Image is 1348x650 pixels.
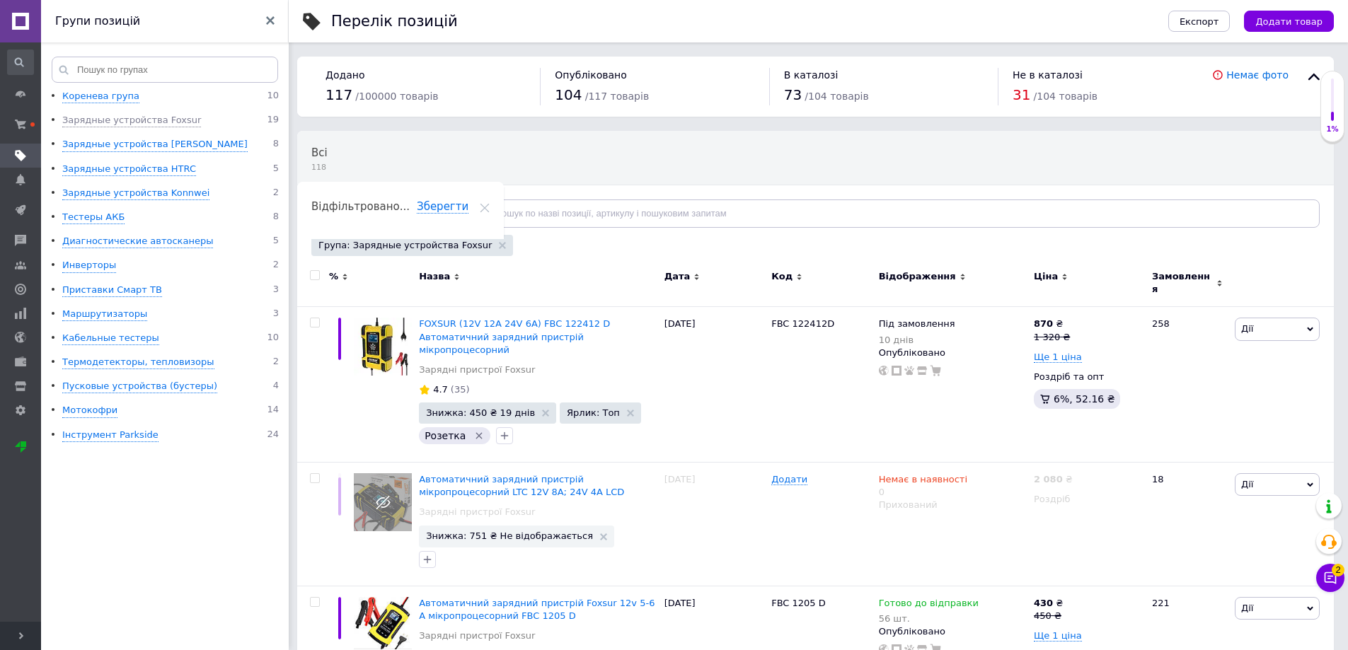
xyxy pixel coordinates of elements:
[1054,393,1114,405] span: 6%, 52.16 ₴
[267,90,279,103] span: 10
[805,91,868,102] span: / 104 товарів
[784,86,802,103] span: 73
[419,598,655,621] a: Автоматичний зарядний пристрій Foxsur 12v 5-6 A мікропроцесорний FBC 1205 D
[329,270,338,283] span: %
[273,380,279,393] span: 4
[273,187,279,200] span: 2
[585,91,649,102] span: / 117 товарів
[555,86,582,103] span: 104
[267,332,279,345] span: 10
[879,499,1027,511] div: Прихований
[62,114,201,127] div: Зарядные устройства Foxsur
[62,259,116,272] div: Инверторы
[784,69,839,81] span: В каталозі
[1034,597,1063,610] div: ₴
[473,430,485,441] svg: Видалити мітку
[62,404,117,417] div: Мотокофри
[1332,563,1344,576] span: 2
[62,163,196,176] div: Зарядные устройства HTRC
[1152,270,1213,296] span: Замовлення
[879,270,956,283] span: Відображення
[661,307,768,463] div: [DATE]
[354,597,412,650] img: Автоматическое зарядное устройство Foxsur 12v 5-6 A микропроцессорное FBC 1205 D
[451,384,470,395] span: (35)
[1244,11,1334,32] button: Додати товар
[62,211,125,224] div: Тестеры АКБ
[1180,16,1219,27] span: Експорт
[879,474,967,489] span: Немає в наявності
[1226,69,1289,81] a: Немає фото
[419,506,535,518] a: Зарядні пристрої Foxsur
[417,200,468,214] span: Зберегти
[1241,323,1253,334] span: Дії
[470,199,1320,228] input: Пошук по назві позиції, артикулу і пошуковим запитам
[62,90,139,103] div: Коренева група
[273,308,279,321] span: 3
[1321,124,1344,134] div: 1%
[354,473,412,531] img: Автоматическое зарядное устройство микропроцессорное LTC 12V 8A; 24V 4A LCD
[771,270,793,283] span: Код
[1013,69,1083,81] span: Не в каталозі
[1034,493,1140,506] div: Роздріб
[267,404,279,417] span: 14
[425,430,466,441] span: Розетка
[879,473,967,499] div: 0
[771,318,834,329] span: FBC 122412D
[879,318,955,333] span: Під замовлення
[273,163,279,176] span: 5
[273,356,279,369] span: 2
[419,629,535,642] a: Зарядні пристрої Foxsur
[771,598,826,608] span: FBC 1205 D
[879,613,979,624] div: 56 шт.
[419,364,535,376] a: Зарядні пристрої Foxsur
[52,57,278,83] input: Пошук по групах
[326,69,364,81] span: Додано
[1255,16,1323,27] span: Додати товар
[1034,598,1053,608] b: 430
[62,308,147,321] div: Маршрутизаторы
[433,384,448,395] span: 4.7
[771,474,807,485] span: Додати
[1034,371,1140,383] div: Роздріб та опт
[1013,86,1030,103] span: 31
[1034,270,1058,283] span: Ціна
[1144,462,1231,586] div: 18
[555,69,627,81] span: Опубліковано
[331,14,458,29] div: Перелік позицій
[311,200,410,213] span: Відфільтровано...
[273,235,279,248] span: 5
[62,332,159,345] div: Кабельные тестеры
[426,408,535,417] span: Знижка: 450 ₴ 19 днів
[1034,474,1063,484] b: 2 080
[879,625,1027,638] div: Опубліковано
[311,162,328,173] span: 118
[1034,473,1073,486] div: ₴
[419,318,610,354] a: FOXSUR (12V 12А 24V 6А) FBC 122412 D Автоматичний зарядний пристрій мікропроцесорний
[1241,479,1253,489] span: Дії
[879,335,955,345] div: 10 днів
[311,146,328,159] span: Всі
[879,347,1027,359] div: Опубліковано
[879,598,979,613] span: Готово до відправки
[1034,331,1070,344] div: 1 320 ₴
[62,356,214,369] div: Термодетекторы, тепловизоры
[273,211,279,224] span: 8
[1316,564,1344,592] button: Чат з покупцем2
[1034,91,1098,102] span: / 104 товарів
[273,284,279,297] span: 3
[62,380,217,393] div: Пусковые устройства (бустеры)
[1034,630,1082,642] span: Ще 1 ціна
[1034,352,1082,363] span: Ще 1 ціна
[62,284,162,297] div: Приставки Смарт ТВ
[62,429,159,442] div: Інструмент Parkside
[1168,11,1231,32] button: Експорт
[62,235,213,248] div: Диагностические автосканеры
[318,239,492,252] span: Група: Зарядные устройства Foxsur
[267,429,279,442] span: 24
[426,531,593,540] span: Знижка: 751 ₴ Не відображається
[664,270,691,283] span: Дата
[1034,318,1070,330] div: ₴
[354,318,412,376] img: FOXSUR (12V 12А 24V 6А) FBC 122412 D Автоматическое зарядное устройство микропроцессорное
[273,259,279,272] span: 2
